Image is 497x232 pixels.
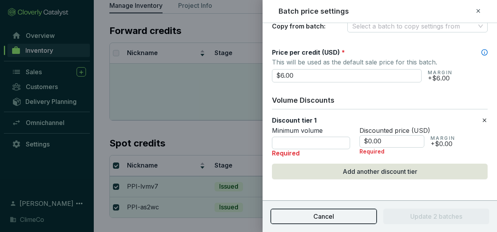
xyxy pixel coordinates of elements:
[272,95,488,106] h3: Volume Discounts
[272,21,325,31] p: Copy from batch:
[359,127,430,134] span: Discounted price (USD)
[343,167,417,176] span: Add another discount tier
[313,212,334,221] span: Cancel
[272,127,350,135] p: Minimum volume
[272,164,488,179] button: Add another discount tier
[270,209,377,224] button: Cancel
[431,141,455,146] p: +$0.00
[428,70,452,76] p: MARGIN
[279,6,349,16] h2: Batch price settings
[359,148,467,155] p: Required
[272,149,350,158] p: Required
[272,116,316,125] label: Discount tier 1
[272,57,488,68] p: This will be used as the default sale price for this batch.
[272,48,340,56] span: Price per credit (USD)
[428,76,452,80] p: +$6.00
[431,135,455,141] p: MARGIN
